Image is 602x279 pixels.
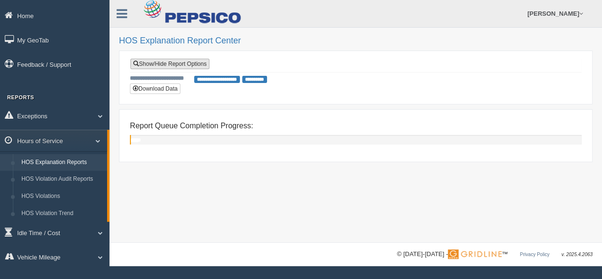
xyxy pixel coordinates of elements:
a: HOS Violation Trend [17,205,107,222]
a: HOS Violations [17,188,107,205]
div: © [DATE]-[DATE] - ™ [397,249,592,259]
a: HOS Explanation Reports [17,154,107,171]
a: Privacy Policy [520,252,549,257]
a: Show/Hide Report Options [130,59,209,69]
span: v. 2025.4.2063 [562,252,592,257]
img: Gridline [448,249,502,259]
h4: Report Queue Completion Progress: [130,122,582,130]
a: HOS Violation Audit Reports [17,171,107,188]
h2: HOS Explanation Report Center [119,36,592,46]
button: Download Data [130,83,180,94]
